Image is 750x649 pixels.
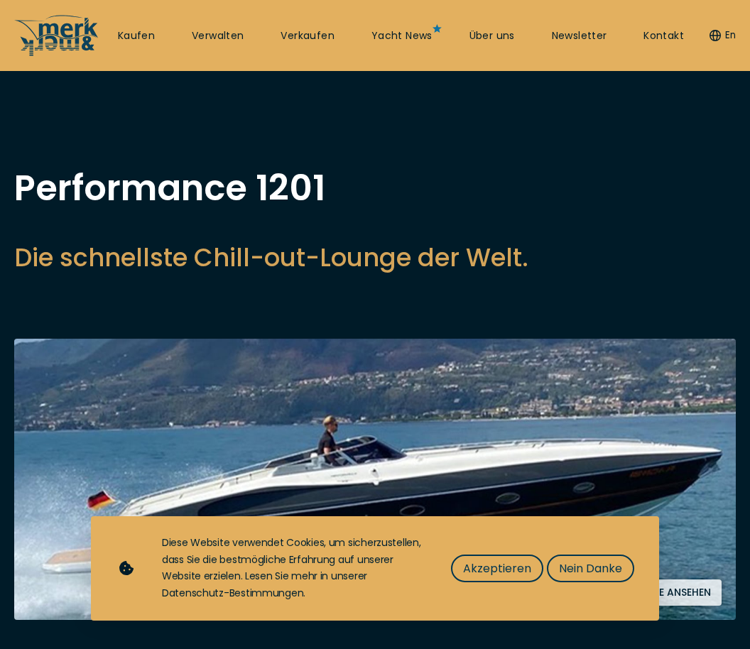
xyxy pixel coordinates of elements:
[469,29,515,43] a: Über uns
[552,29,607,43] a: Newsletter
[547,555,634,582] button: Nein Danke
[643,29,684,43] a: Kontakt
[559,560,622,577] span: Nein Danke
[710,28,736,43] button: En
[118,29,155,43] a: Kaufen
[371,29,433,43] a: Yacht News
[14,240,528,275] h2: Die schnellste Chill-out-Lounge der Welt.
[192,29,244,43] a: Verwalten
[281,29,335,43] a: Verkaufen
[14,170,528,206] h1: Performance 1201
[162,586,303,600] a: Datenschutz-Bestimmungen
[14,339,736,620] img: Merk&Merk
[162,535,423,602] div: Diese Website verwendet Cookies, um sicherzustellen, dass Sie die bestmögliche Erfahrung auf unse...
[614,579,722,606] button: Galerie ansehen
[463,560,531,577] span: Akzeptieren
[451,555,543,582] button: Akzeptieren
